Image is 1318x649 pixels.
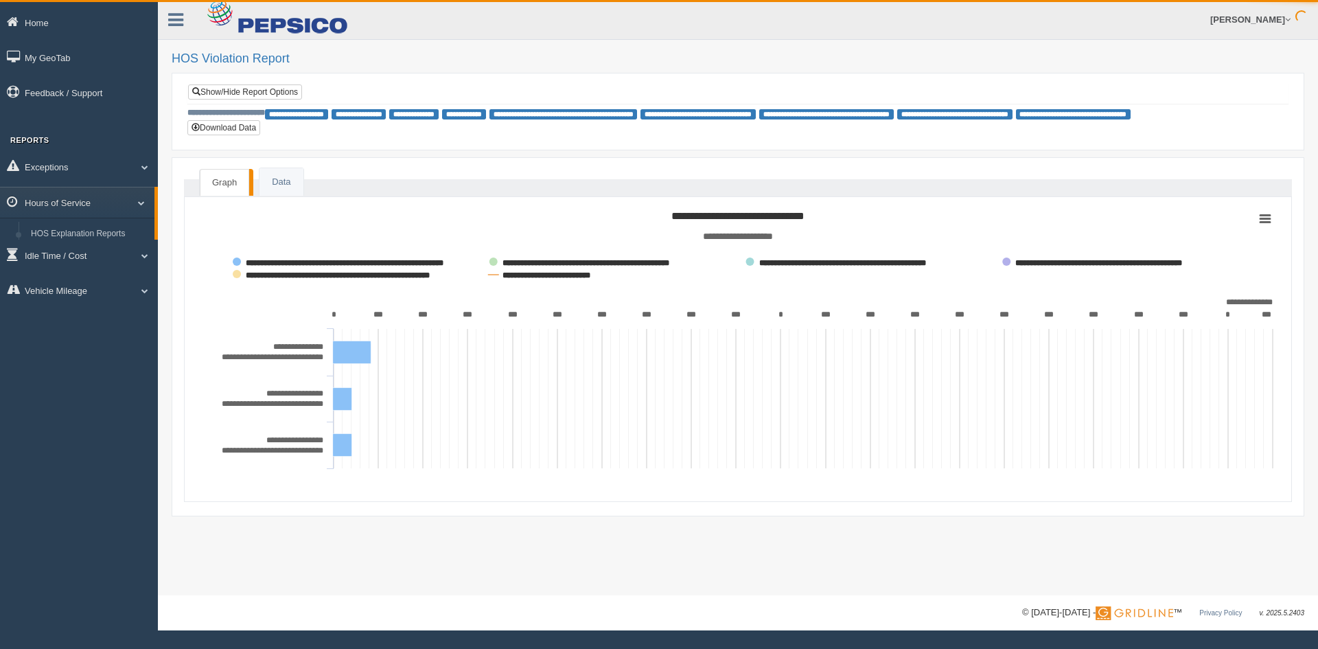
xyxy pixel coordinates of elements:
[200,169,249,196] a: Graph
[25,222,154,247] a: HOS Explanation Reports
[188,84,302,100] a: Show/Hide Report Options
[1096,606,1173,620] img: Gridline
[172,52,1304,66] h2: HOS Violation Report
[1260,609,1304,617] span: v. 2025.5.2403
[259,168,303,196] a: Data
[187,120,260,135] button: Download Data
[1022,606,1304,620] div: © [DATE]-[DATE] - ™
[1199,609,1242,617] a: Privacy Policy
